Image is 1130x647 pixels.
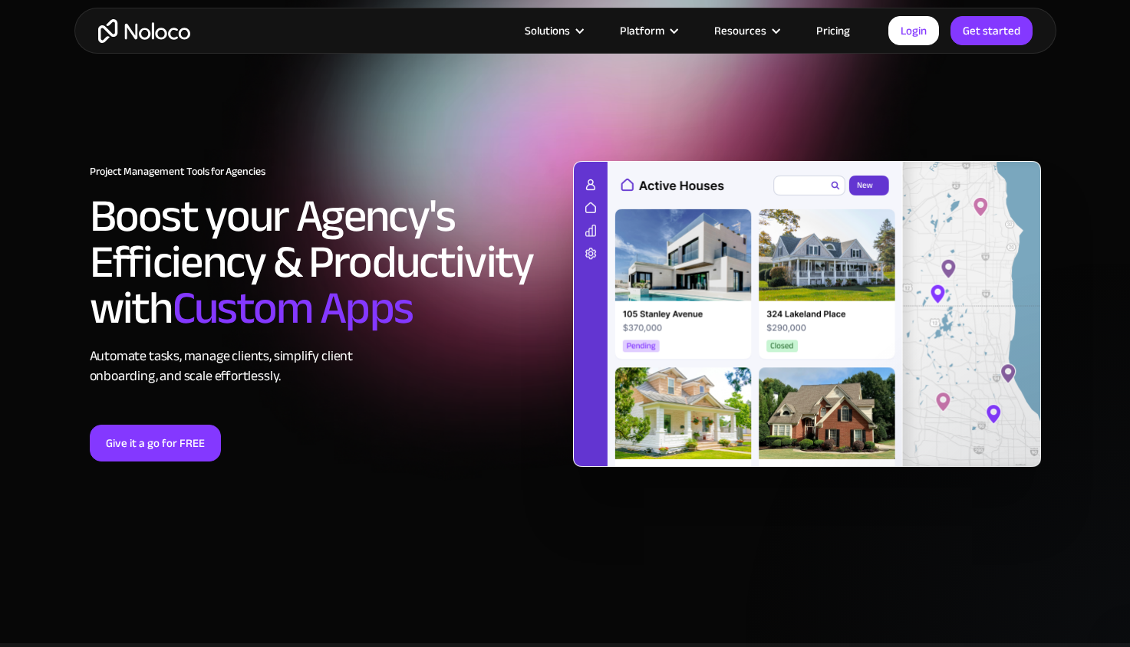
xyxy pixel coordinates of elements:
h2: Boost your Agency's Efficiency & Productivity with [90,193,558,331]
a: Give it a go for FREE [90,425,221,461]
div: Platform [620,21,664,41]
span: Custom Apps [173,265,413,351]
div: Platform [601,21,695,41]
div: Solutions [525,21,570,41]
h1: Project Management Tools for Agencies [90,166,558,178]
a: Login [888,16,939,45]
a: Get started [950,16,1033,45]
div: Resources [714,21,766,41]
div: Automate tasks, manage clients, simplify client onboarding, and scale effortlessly. [90,346,558,386]
a: Pricing [797,21,869,41]
a: home [98,19,190,43]
div: Resources [695,21,797,41]
div: Solutions [506,21,601,41]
